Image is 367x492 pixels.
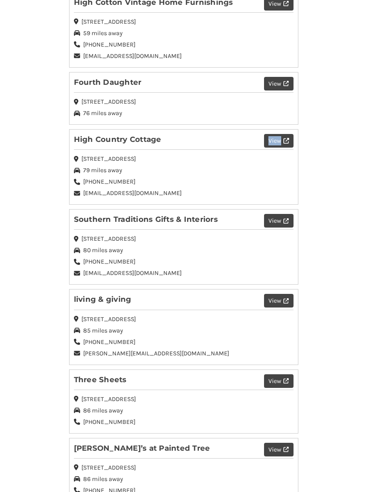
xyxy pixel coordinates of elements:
[74,326,294,336] div: 85 miles away
[81,463,136,473] span: [STREET_ADDRESS]
[81,18,136,27] span: [STREET_ADDRESS]
[83,257,136,267] span: [PHONE_NUMBER]
[264,443,293,457] button: View
[74,109,294,118] div: 76 miles away
[74,406,294,416] div: 86 miles away
[264,134,293,148] button: View
[83,338,136,347] span: [PHONE_NUMBER]
[74,214,294,225] h2: Southern Traditions Gifts & Interiors
[81,98,136,107] span: [STREET_ADDRESS]
[264,214,293,228] button: View
[83,269,182,278] span: [EMAIL_ADDRESS][DOMAIN_NAME]
[83,52,182,61] span: [EMAIL_ADDRESS][DOMAIN_NAME]
[74,375,294,386] h2: Three Sheets
[264,77,293,91] button: View
[264,294,293,308] button: View
[81,395,136,404] span: [STREET_ADDRESS]
[74,443,294,454] h2: [PERSON_NAME]’s at Painted Tree
[83,189,182,198] span: [EMAIL_ADDRESS][DOMAIN_NAME]
[83,418,136,427] span: [PHONE_NUMBER]
[81,235,136,244] span: [STREET_ADDRESS]
[83,349,229,358] span: [PERSON_NAME][EMAIL_ADDRESS][DOMAIN_NAME]
[74,77,294,88] h2: Fourth Daughter
[74,294,294,305] h2: living & giving
[81,155,136,164] span: [STREET_ADDRESS]
[81,315,136,324] span: [STREET_ADDRESS]
[74,246,294,255] div: 80 miles away
[83,177,136,187] span: [PHONE_NUMBER]
[74,29,294,38] div: 59 miles away
[74,166,294,175] div: 79 miles away
[264,375,293,388] button: View
[74,475,294,484] div: 86 miles away
[74,134,294,145] h2: High Country Cottage
[83,40,136,50] span: [PHONE_NUMBER]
